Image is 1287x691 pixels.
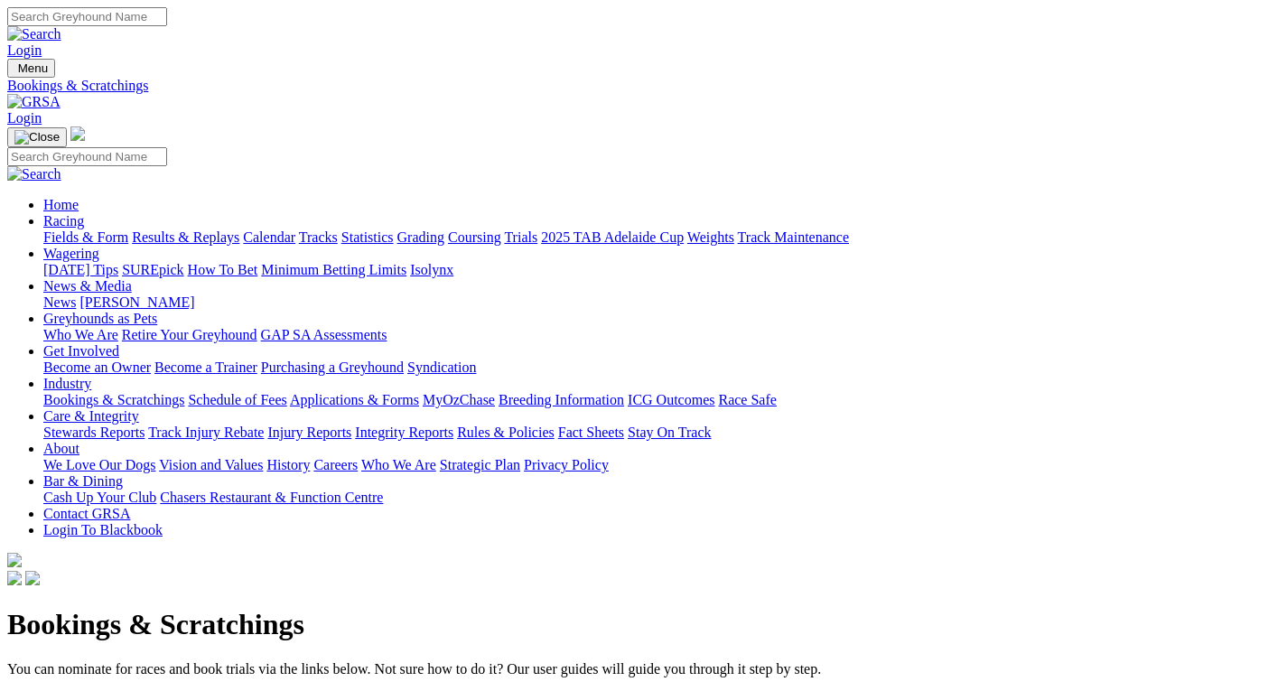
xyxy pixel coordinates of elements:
[261,262,406,277] a: Minimum Betting Limits
[43,262,118,277] a: [DATE] Tips
[266,457,310,472] a: History
[43,376,91,391] a: Industry
[43,278,132,294] a: News & Media
[43,229,128,245] a: Fields & Form
[159,457,263,472] a: Vision and Values
[457,425,555,440] a: Rules & Policies
[43,197,79,212] a: Home
[267,425,351,440] a: Injury Reports
[628,425,711,440] a: Stay On Track
[397,229,444,245] a: Grading
[43,408,139,424] a: Care & Integrity
[188,392,286,407] a: Schedule of Fees
[313,457,358,472] a: Careers
[43,294,76,310] a: News
[43,473,123,489] a: Bar & Dining
[43,457,155,472] a: We Love Our Dogs
[122,262,183,277] a: SUREpick
[43,522,163,537] a: Login To Blackbook
[7,553,22,567] img: logo-grsa-white.png
[7,661,1280,677] p: You can nominate for races and book trials via the links below. Not sure how to do it? Our user g...
[43,441,79,456] a: About
[7,110,42,126] a: Login
[299,229,338,245] a: Tracks
[43,229,1280,246] div: Racing
[499,392,624,407] a: Breeding Information
[154,360,257,375] a: Become a Trainer
[43,392,1280,408] div: Industry
[423,392,495,407] a: MyOzChase
[43,343,119,359] a: Get Involved
[290,392,419,407] a: Applications & Forms
[7,7,167,26] input: Search
[7,166,61,182] img: Search
[79,294,194,310] a: [PERSON_NAME]
[43,457,1280,473] div: About
[43,506,130,521] a: Contact GRSA
[410,262,453,277] a: Isolynx
[7,59,55,78] button: Toggle navigation
[14,130,60,145] img: Close
[504,229,537,245] a: Trials
[361,457,436,472] a: Who We Are
[43,360,151,375] a: Become an Owner
[18,61,48,75] span: Menu
[7,78,1280,94] a: Bookings & Scratchings
[43,294,1280,311] div: News & Media
[7,608,1280,641] h1: Bookings & Scratchings
[7,26,61,42] img: Search
[7,147,167,166] input: Search
[122,327,257,342] a: Retire Your Greyhound
[407,360,476,375] a: Syndication
[718,392,776,407] a: Race Safe
[43,327,1280,343] div: Greyhounds as Pets
[738,229,849,245] a: Track Maintenance
[70,126,85,141] img: logo-grsa-white.png
[160,490,383,505] a: Chasers Restaurant & Function Centre
[43,490,1280,506] div: Bar & Dining
[43,327,118,342] a: Who We Are
[541,229,684,245] a: 2025 TAB Adelaide Cup
[148,425,264,440] a: Track Injury Rebate
[7,127,67,147] button: Toggle navigation
[7,94,61,110] img: GRSA
[7,42,42,58] a: Login
[43,246,99,261] a: Wagering
[341,229,394,245] a: Statistics
[43,262,1280,278] div: Wagering
[261,360,404,375] a: Purchasing a Greyhound
[43,213,84,229] a: Racing
[43,311,157,326] a: Greyhounds as Pets
[43,360,1280,376] div: Get Involved
[25,571,40,585] img: twitter.svg
[43,425,1280,441] div: Care & Integrity
[355,425,453,440] a: Integrity Reports
[43,392,184,407] a: Bookings & Scratchings
[43,490,156,505] a: Cash Up Your Club
[524,457,609,472] a: Privacy Policy
[558,425,624,440] a: Fact Sheets
[687,229,734,245] a: Weights
[132,229,239,245] a: Results & Replays
[440,457,520,472] a: Strategic Plan
[448,229,501,245] a: Coursing
[261,327,387,342] a: GAP SA Assessments
[243,229,295,245] a: Calendar
[43,425,145,440] a: Stewards Reports
[188,262,258,277] a: How To Bet
[628,392,714,407] a: ICG Outcomes
[7,571,22,585] img: facebook.svg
